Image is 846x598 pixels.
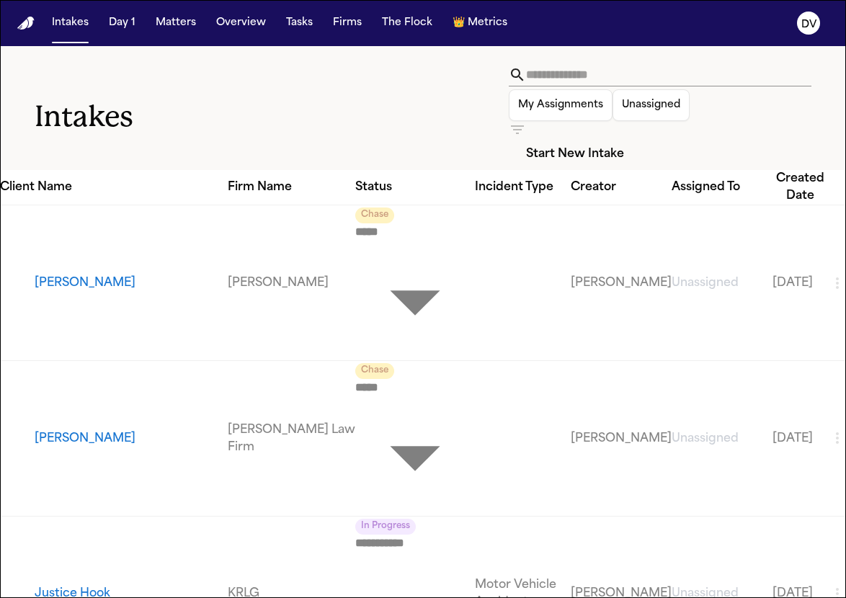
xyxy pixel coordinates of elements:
div: Update intake status [355,205,475,360]
span: In Progress [355,519,416,535]
span: Chase [355,207,394,223]
div: Status [355,179,475,196]
button: The Flock [376,10,438,36]
span: Unassigned [672,433,739,445]
div: Firm Name [228,179,355,196]
button: Day 1 [103,10,141,36]
a: View details for Esad Mackic [772,430,829,447]
button: Overview [210,10,272,36]
div: Incident Type [475,179,571,196]
button: Tasks [280,10,319,36]
a: View details for Esad Mackic [228,421,355,456]
a: View details for Esad Mackic [672,430,772,447]
button: Intakes [46,10,94,36]
button: Matters [150,10,202,36]
button: crownMetrics [447,10,513,36]
a: View details for Esad Mackic [571,430,672,447]
a: View details for David Watson [228,275,355,292]
span: Chase [355,363,394,379]
span: Unassigned [672,277,739,289]
div: Created Date [772,170,829,205]
img: Finch Logo [17,17,35,30]
div: Assigned To [672,179,772,196]
a: Home [17,17,35,30]
h1: Intakes [35,99,509,135]
a: View details for David Watson [571,275,672,292]
div: Update intake status [355,361,475,516]
button: My Assignments [509,89,613,121]
button: Unassigned [613,89,690,121]
button: Start New Intake [509,138,641,170]
a: View details for David Watson [772,275,829,292]
button: Firms [327,10,368,36]
button: View details for David Watson [35,275,228,292]
div: Creator [571,179,672,196]
button: View details for Esad Mackic [35,430,228,447]
a: View details for David Watson [672,275,772,292]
